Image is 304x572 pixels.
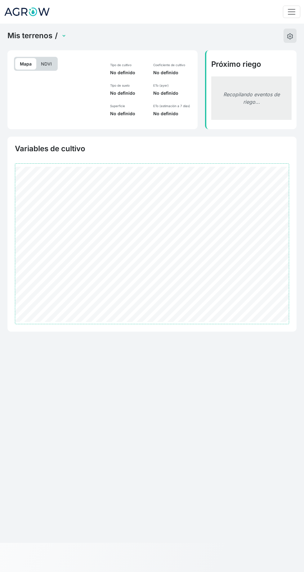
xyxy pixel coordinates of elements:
ejs-chart: . Syncfusion interactive chart. [15,167,289,324]
p: ETo (ayer) [153,83,193,88]
h4: Próximo riego [211,60,292,69]
p: Superficie [110,104,146,108]
p: No definido [153,90,193,96]
p: No definido [110,111,146,117]
img: edit [287,33,293,39]
button: Toggle navigation [283,6,300,18]
img: Agrow Analytics [4,4,50,20]
p: No definido [110,70,146,76]
p: No definido [153,111,193,117]
p: NDVI [36,58,56,70]
p: Tipo de suelo [110,83,146,88]
p: Coeficiente de cultivo [153,63,193,67]
p: Mapa [15,58,36,70]
h4: Variables de cultivo [15,144,85,153]
p: No definido [110,90,146,96]
span: / [55,31,58,40]
p: ETo (estimación a 7 días) [153,104,193,108]
select: Terrain Selector [60,31,66,41]
p: Tipo de cultivo [110,63,146,67]
p: No definido [153,70,193,76]
em: Recopilando eventos de riego... [223,91,280,105]
a: Mis terrenos [7,31,52,40]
